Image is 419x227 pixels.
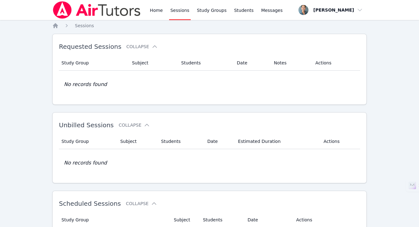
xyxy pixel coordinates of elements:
[320,134,360,149] th: Actions
[116,134,157,149] th: Subject
[52,1,141,19] img: Air Tutors
[128,55,177,71] th: Subject
[59,134,116,149] th: Study Group
[157,134,204,149] th: Students
[52,23,367,29] nav: Breadcrumb
[59,200,121,207] span: Scheduled Sessions
[127,43,158,50] button: Collapse
[178,55,233,71] th: Students
[59,43,121,50] span: Requested Sessions
[59,149,360,177] td: No records found
[119,122,150,128] button: Collapse
[270,55,312,71] th: Notes
[75,23,94,29] a: Sessions
[126,200,157,207] button: Collapse
[59,121,114,129] span: Unbilled Sessions
[59,55,128,71] th: Study Group
[312,55,360,71] th: Actions
[234,134,320,149] th: Estimated Duration
[75,23,94,28] span: Sessions
[204,134,234,149] th: Date
[59,71,360,98] td: No records found
[233,55,270,71] th: Date
[261,7,283,13] span: Messages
